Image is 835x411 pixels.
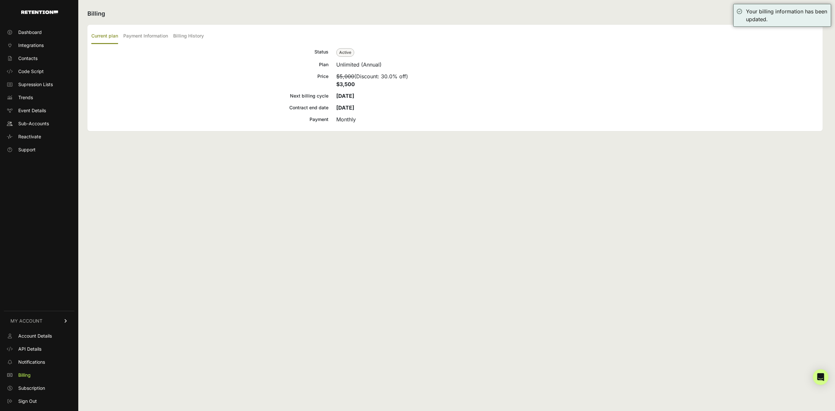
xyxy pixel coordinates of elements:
[18,55,38,62] span: Contacts
[10,318,42,324] span: MY ACCOUNT
[18,120,49,127] span: Sub-Accounts
[4,370,74,380] a: Billing
[4,40,74,51] a: Integrations
[336,93,354,99] strong: [DATE]
[91,92,328,100] div: Next billing cycle
[4,396,74,406] a: Sign Out
[4,105,74,116] a: Event Details
[18,133,41,140] span: Reactivate
[91,104,328,112] div: Contract end date
[91,29,118,44] label: Current plan
[18,81,53,88] span: Supression Lists
[813,369,828,385] div: Open Intercom Messenger
[18,333,52,339] span: Account Details
[18,29,42,36] span: Dashboard
[4,118,74,129] a: Sub-Accounts
[4,357,74,367] a: Notifications
[4,92,74,103] a: Trends
[336,73,354,80] label: $5,000
[336,72,819,88] div: (Discount: 30.0% off)
[91,115,328,123] div: Payment
[18,346,41,352] span: API Details
[18,372,31,378] span: Billing
[173,29,204,44] label: Billing History
[4,145,74,155] a: Support
[18,68,44,75] span: Code Script
[4,27,74,38] a: Dashboard
[18,94,33,101] span: Trends
[18,42,44,49] span: Integrations
[746,8,827,23] div: Your billing information has been updated.
[4,79,74,90] a: Supression Lists
[18,107,46,114] span: Event Details
[91,72,328,88] div: Price
[4,131,74,142] a: Reactivate
[4,331,74,341] a: Account Details
[4,311,74,331] a: MY ACCOUNT
[18,146,36,153] span: Support
[4,344,74,354] a: API Details
[87,9,823,18] h2: Billing
[18,359,45,365] span: Notifications
[4,383,74,393] a: Subscription
[336,81,355,87] strong: $3,500
[4,53,74,64] a: Contacts
[21,10,58,14] img: Retention.com
[4,66,74,77] a: Code Script
[336,104,354,111] strong: [DATE]
[336,115,819,123] div: Monthly
[123,29,168,44] label: Payment Information
[336,61,819,68] div: Unlimited (Annual)
[91,61,328,68] div: Plan
[336,48,354,57] span: Active
[91,48,328,57] div: Status
[18,398,37,404] span: Sign Out
[18,385,45,391] span: Subscription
